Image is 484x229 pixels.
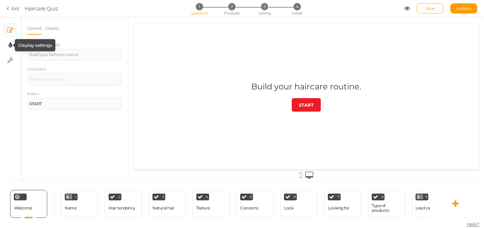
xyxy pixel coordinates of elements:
[281,3,313,10] li: 4 Install
[29,101,42,106] strong: START
[381,195,383,199] span: 8
[152,206,174,210] div: Natural hair
[29,53,119,57] div: Build your haircare routine.
[372,203,401,213] div: Type of products
[10,190,47,218] div: Welcome
[4,39,17,52] a: Display settings
[284,206,293,210] div: Look
[75,195,77,199] span: 1
[25,4,58,12] div: Haircare Quiz
[18,42,52,48] tip-tip: Display settings
[193,190,230,218] div: 4 Texture
[324,190,361,218] div: 7 Looking for
[109,206,135,210] div: Hair tendency
[3,38,17,52] li: Display settings
[249,3,280,10] li: 3 Linking
[293,3,301,10] span: 4
[7,5,20,12] a: Exit
[416,206,440,210] div: Lead capture
[261,3,268,10] span: 3
[149,190,186,218] div: 3 Natural hair
[105,190,142,218] div: 2 Hair tendency
[61,190,98,218] div: 1 Name
[45,22,60,35] a: Display
[425,195,427,199] span: 9
[328,206,349,210] div: Looking for
[183,3,215,10] li: 1 Questions
[117,58,227,68] div: Build your haircare routine.
[250,195,252,199] span: 5
[425,6,435,11] span: Save
[27,22,42,35] a: General
[196,3,203,10] span: 1
[65,206,77,210] div: Name
[228,3,235,10] span: 2
[456,6,472,11] span: Publish
[165,79,180,84] strong: START
[27,92,38,96] label: Button
[162,195,164,199] span: 3
[14,205,32,210] span: Welcome
[224,11,240,16] span: Products
[467,221,480,227] span: Help?
[412,190,449,218] div: 9 Lead capture
[191,11,208,16] span: Questions
[196,206,210,210] div: Texture
[368,190,405,218] div: 8 Type of products
[280,190,317,218] div: 6 Look
[206,195,208,199] span: 4
[294,195,296,199] span: 6
[27,42,60,47] label: Welcome message
[258,11,271,16] span: Linking
[27,67,46,72] label: Description
[292,11,302,16] span: Install
[417,3,444,13] div: Save
[338,195,340,199] span: 7
[240,206,258,210] div: Concerns
[118,195,120,199] span: 2
[236,190,274,218] div: 5 Concerns
[216,3,248,10] li: 2 Products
